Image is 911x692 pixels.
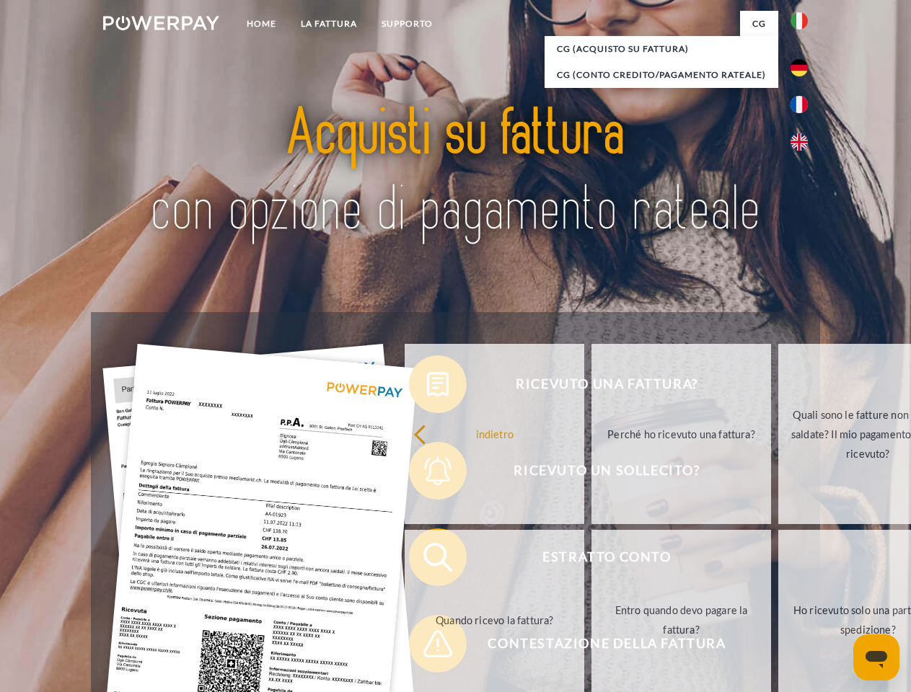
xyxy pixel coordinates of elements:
a: Home [234,11,289,37]
a: CG (Acquisto su fattura) [545,36,778,62]
div: Quando ricevo la fattura? [413,610,576,629]
img: en [791,133,808,151]
a: LA FATTURA [289,11,369,37]
div: indietro [413,424,576,443]
img: de [791,59,808,76]
img: title-powerpay_it.svg [138,69,773,276]
a: CG (Conto Credito/Pagamento rateale) [545,62,778,88]
a: Supporto [369,11,445,37]
img: fr [791,96,808,113]
a: CG [740,11,778,37]
div: Entro quando devo pagare la fattura? [600,600,762,639]
div: Perché ho ricevuto una fattura? [600,424,762,443]
img: it [791,12,808,30]
img: logo-powerpay-white.svg [103,16,219,30]
iframe: Pulsante per aprire la finestra di messaggistica [853,634,899,680]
